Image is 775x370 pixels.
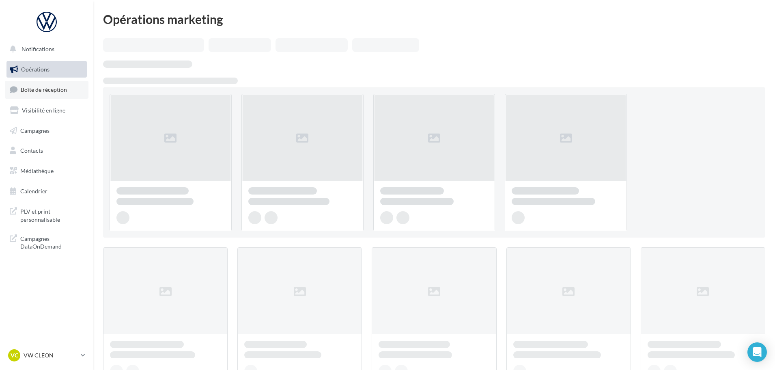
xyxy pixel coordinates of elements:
span: Médiathèque [20,167,54,174]
span: Opérations [21,66,50,73]
span: Visibilité en ligne [22,107,65,114]
a: Visibilité en ligne [5,102,88,119]
a: Contacts [5,142,88,159]
a: Médiathèque [5,162,88,180]
button: Notifications [5,41,85,58]
div: Opérations marketing [103,13,765,25]
span: Contacts [20,147,43,154]
a: Opérations [5,61,88,78]
a: Campagnes DataOnDemand [5,230,88,254]
a: VC VW CLEON [6,348,87,363]
a: PLV et print personnalisable [5,203,88,227]
a: Calendrier [5,183,88,200]
span: Campagnes [20,127,50,134]
div: Open Intercom Messenger [747,342,767,362]
span: Boîte de réception [21,86,67,93]
a: Boîte de réception [5,81,88,98]
span: Calendrier [20,188,47,195]
p: VW CLEON [24,351,77,359]
span: Campagnes DataOnDemand [20,233,84,251]
a: Campagnes [5,122,88,139]
span: PLV et print personnalisable [20,206,84,223]
span: VC [11,351,18,359]
span: Notifications [22,45,54,52]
